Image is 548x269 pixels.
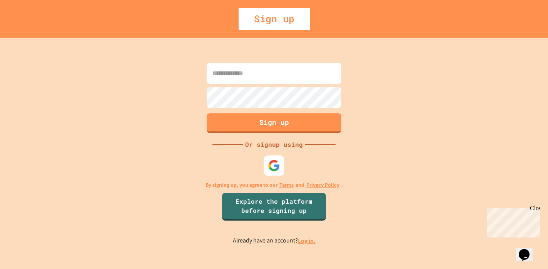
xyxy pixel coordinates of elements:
a: Privacy Policy [306,181,339,189]
button: Sign up [207,113,341,133]
a: Explore the platform before signing up [222,193,326,221]
p: By signing up, you agree to our and . [205,181,343,189]
div: Or signup using [243,140,305,149]
div: Chat with us now!Close [3,3,53,49]
iframe: chat widget [484,205,540,237]
div: Sign up [239,8,310,30]
a: Log in. [298,237,316,245]
a: Terms [279,181,294,189]
iframe: chat widget [516,238,540,261]
img: google-icon.svg [268,159,280,172]
p: Already have an account? [233,236,316,246]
